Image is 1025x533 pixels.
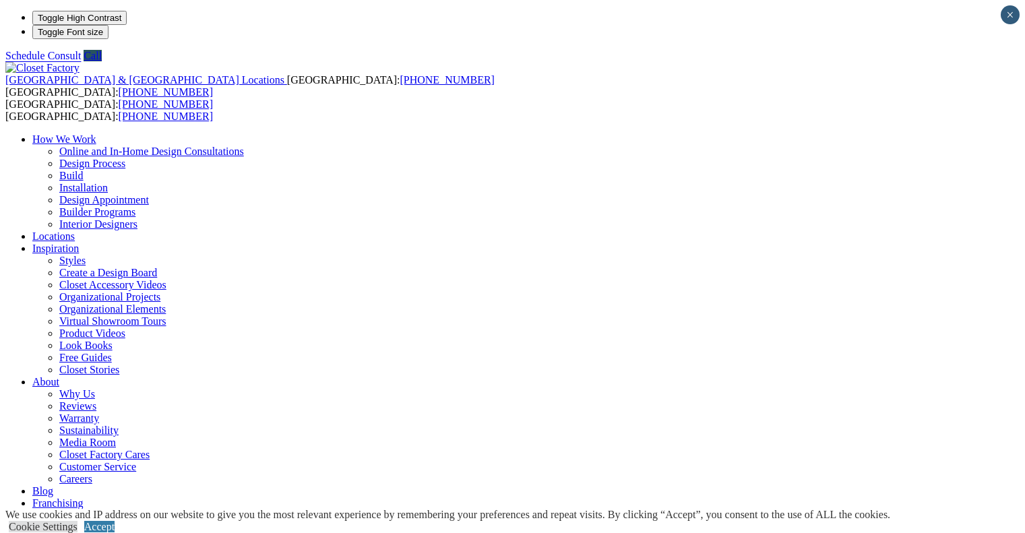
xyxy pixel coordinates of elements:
a: Styles [59,255,86,266]
a: Warranty [59,412,99,424]
a: Why Us [59,388,95,400]
a: Virtual Showroom Tours [59,315,166,327]
a: Locations [32,230,75,242]
a: Closet Stories [59,364,119,375]
a: Organizational Projects [59,291,160,303]
a: Product Videos [59,327,125,339]
a: Sustainability [59,425,119,436]
a: About [32,376,59,387]
div: We use cookies and IP address on our website to give you the most relevant experience by remember... [5,509,890,521]
a: Schedule Consult [5,50,81,61]
a: Interior Designers [59,218,137,230]
a: [PHONE_NUMBER] [400,74,494,86]
a: Franchising [32,497,84,509]
a: Closet Accessory Videos [59,279,166,290]
a: Installation [59,182,108,193]
span: [GEOGRAPHIC_DATA]: [GEOGRAPHIC_DATA]: [5,74,495,98]
a: Reviews [59,400,96,412]
a: Design Appointment [59,194,149,206]
button: Toggle High Contrast [32,11,127,25]
a: Closet Factory Cares [59,449,150,460]
span: [GEOGRAPHIC_DATA] & [GEOGRAPHIC_DATA] Locations [5,74,284,86]
a: [PHONE_NUMBER] [119,86,213,98]
span: [GEOGRAPHIC_DATA]: [GEOGRAPHIC_DATA]: [5,98,213,122]
a: Look Books [59,340,113,351]
a: Builder Programs [59,206,135,218]
a: Customer Service [59,461,136,472]
a: Accept [84,521,115,532]
a: Free Guides [59,352,112,363]
a: [PHONE_NUMBER] [119,98,213,110]
a: [GEOGRAPHIC_DATA] & [GEOGRAPHIC_DATA] Locations [5,74,287,86]
img: Closet Factory [5,62,80,74]
a: Design Process [59,158,125,169]
button: Close [1001,5,1020,24]
a: Media Room [59,437,116,448]
a: Cookie Settings [9,521,77,532]
span: Toggle Font size [38,27,103,37]
a: Blog [32,485,53,497]
button: Toggle Font size [32,25,108,39]
span: Toggle High Contrast [38,13,121,23]
a: Organizational Elements [59,303,166,315]
a: Create a Design Board [59,267,157,278]
a: How We Work [32,133,96,145]
a: Call [84,50,102,61]
a: Careers [59,473,92,484]
a: Build [59,170,84,181]
a: Inspiration [32,243,79,254]
a: Online and In-Home Design Consultations [59,146,244,157]
a: [PHONE_NUMBER] [119,111,213,122]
